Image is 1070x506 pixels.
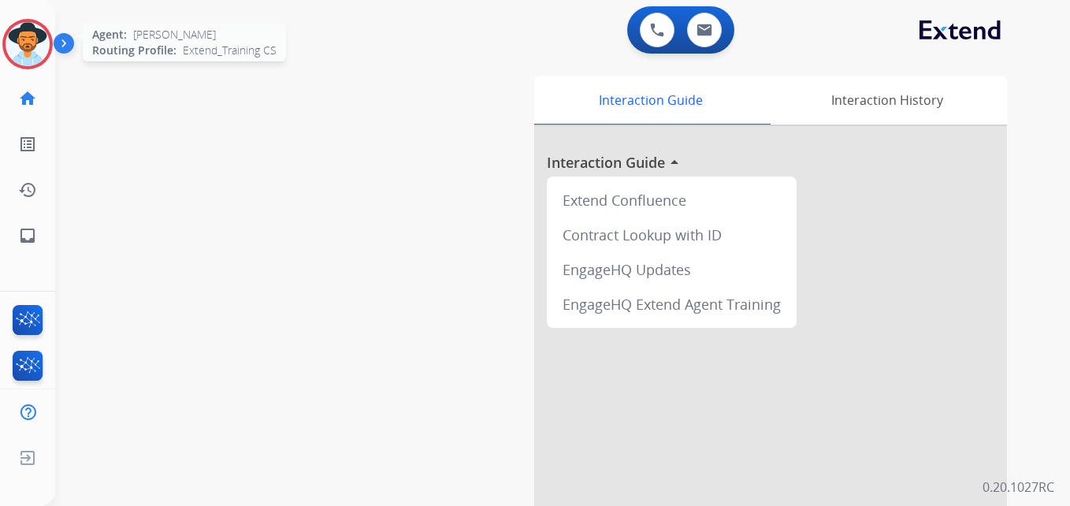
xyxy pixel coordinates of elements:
mat-icon: home [18,89,37,108]
div: Interaction Guide [534,76,767,125]
img: avatar [6,22,50,66]
div: EngageHQ Updates [553,252,790,287]
span: Routing Profile: [92,43,176,58]
span: [PERSON_NAME] [133,27,216,43]
div: Contract Lookup with ID [553,218,790,252]
div: Interaction History [767,76,1007,125]
div: EngageHQ Extend Agent Training [553,287,790,322]
mat-icon: history [18,180,37,199]
span: Agent: [92,27,127,43]
mat-icon: inbox [18,226,37,245]
mat-icon: list_alt [18,135,37,154]
p: 0.20.1027RC [983,478,1054,497]
div: Extend Confluence [553,183,790,218]
span: Extend_Training CS [183,43,277,58]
